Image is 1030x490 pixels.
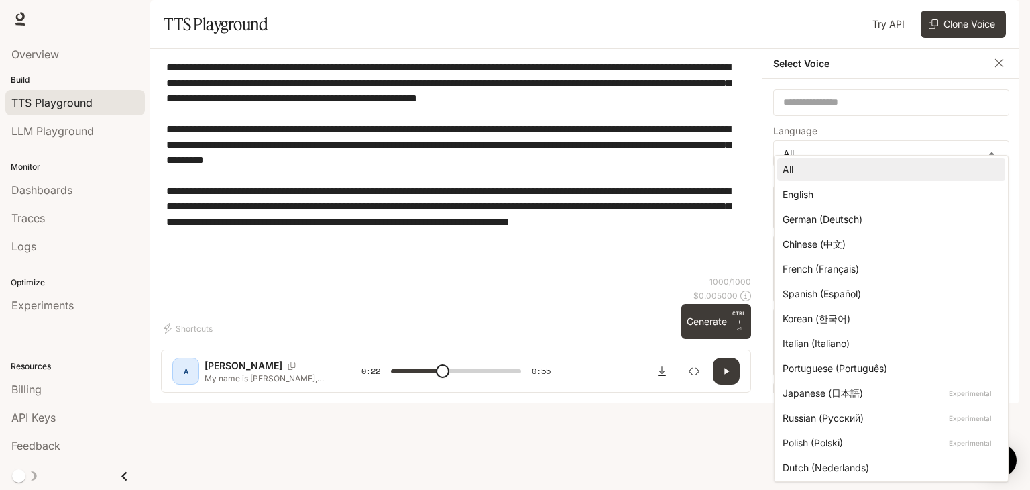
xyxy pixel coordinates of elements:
div: All [783,162,994,177]
div: Dutch (Nederlands) [783,460,994,475]
div: German (Deutsch) [783,212,994,226]
p: Experimental [946,437,994,449]
div: Russian (Русский) [783,411,994,425]
div: French (Français) [783,262,994,276]
div: Chinese (中文) [783,237,994,251]
div: Italian (Italiano) [783,336,994,350]
div: Polish (Polski) [783,436,994,450]
div: Spanish (Español) [783,287,994,301]
div: English [783,187,994,201]
div: Korean (한국어) [783,311,994,326]
p: Experimental [946,412,994,424]
div: Japanese (日本語) [783,386,994,400]
p: Experimental [946,387,994,399]
div: Portuguese (Português) [783,361,994,375]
